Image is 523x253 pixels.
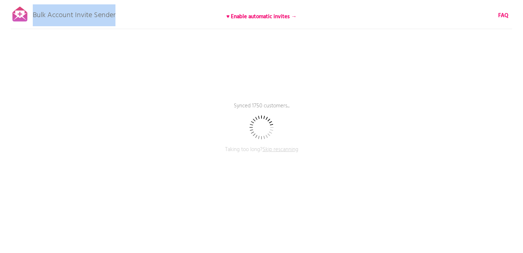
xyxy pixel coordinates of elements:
p: Synced 1750 customers... [152,102,371,120]
b: FAQ [498,11,508,20]
p: Taking too long? [152,146,371,164]
a: FAQ [498,12,508,20]
b: ♥ Enable automatic invites → [227,12,297,21]
p: Bulk Account Invite Sender [33,4,115,23]
span: Skip rescanning [263,145,298,154]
